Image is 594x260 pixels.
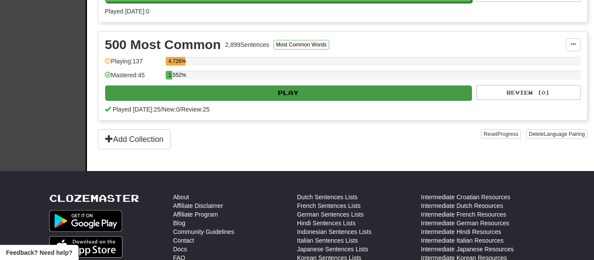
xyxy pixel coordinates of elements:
a: Italian Sentences Lists [297,236,358,245]
a: Hindi Sentences Lists [297,219,356,227]
a: Contact [173,236,194,245]
button: Add Collection [98,129,171,149]
div: Playing: 137 [105,57,161,71]
button: ResetProgress [481,129,521,139]
a: Docs [173,245,187,253]
a: Intermediate German Resources [421,219,509,227]
a: Intermediate Japanese Resources [421,245,514,253]
div: 2,899 Sentences [225,40,269,49]
div: 1.552% [168,71,172,79]
span: Played [DATE]: 25 [113,106,160,113]
img: Get it on Google Play [49,210,122,232]
a: Intermediate Hindi Resources [421,227,501,236]
a: Blog [173,219,185,227]
button: Review (0) [476,85,581,100]
a: Indonesian Sentences Lists [297,227,371,236]
div: Mastered: 45 [105,71,161,85]
img: Get it on App Store [49,236,123,258]
span: Review: 25 [181,106,210,113]
span: Played [DATE]: 0 [105,8,149,15]
a: Affiliate Disclaimer [173,201,223,210]
a: Intermediate Dutch Resources [421,201,503,210]
a: French Sentences Lists [297,201,360,210]
button: Most Common Words [274,40,329,49]
a: Intermediate French Resources [421,210,506,219]
div: 500 Most Common [105,38,221,51]
a: Dutch Sentences Lists [297,193,357,201]
span: / [180,106,181,113]
span: Language Pairing [544,131,585,137]
span: / [160,106,162,113]
div: 4.726% [168,57,185,66]
button: DeleteLanguage Pairing [526,129,587,139]
a: Clozemaster [49,193,139,204]
span: Progress [497,131,518,137]
span: Open feedback widget [6,248,72,257]
a: Community Guidelines [173,227,234,236]
span: New: 0 [162,106,180,113]
a: Affiliate Program [173,210,218,219]
button: Play [105,86,471,100]
a: Japanese Sentences Lists [297,245,368,253]
a: About [173,193,189,201]
a: Intermediate Italian Resources [421,236,504,245]
a: German Sentences Lists [297,210,364,219]
a: Intermediate Croatian Resources [421,193,510,201]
